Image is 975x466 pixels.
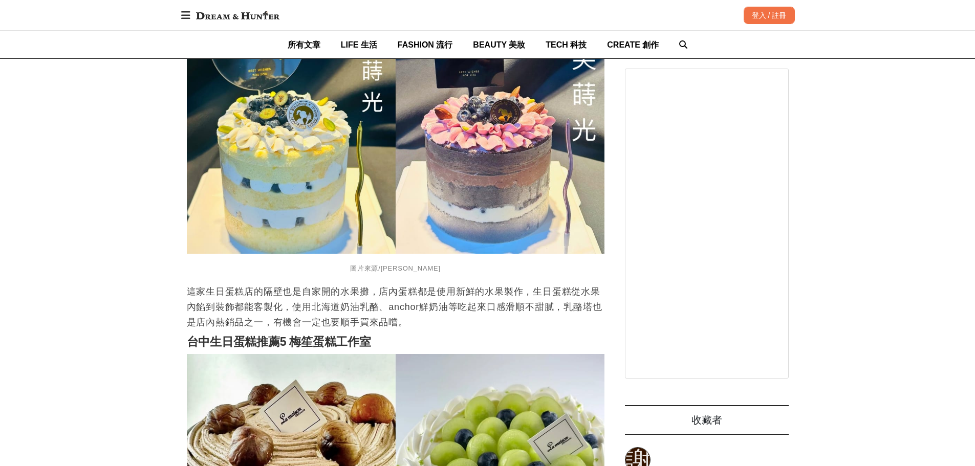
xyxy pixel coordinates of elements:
img: Dream & Hunter [191,6,285,25]
span: 收藏者 [691,414,722,426]
span: TECH 科技 [546,40,587,49]
a: CREATE 創作 [607,31,659,58]
div: 登入 / 註冊 [744,7,795,24]
span: CREATE 創作 [607,40,659,49]
a: TECH 科技 [546,31,587,58]
p: 這家生日蛋糕店的隔壁也是自家開的水果攤，店內蛋糕都是使用新鮮的水果製作，生日蛋糕從水果內餡到裝飾都能客製化，使用北海道奶油乳酪、anchor鮮奶油等吃起來口感滑順不甜膩，乳酪塔也是店內熱銷品之一... [187,284,604,330]
span: 所有文章 [288,40,320,49]
strong: 台中生日蛋糕推薦5 梅笙蛋糕工作室 [187,335,371,348]
a: LIFE 生活 [341,31,377,58]
span: FASHION 流行 [398,40,453,49]
a: FASHION 流行 [398,31,453,58]
span: BEAUTY 美妝 [473,40,525,49]
a: BEAUTY 美妝 [473,31,525,58]
span: LIFE 生活 [341,40,377,49]
a: 所有文章 [288,31,320,58]
span: 圖片來源/[PERSON_NAME] [350,264,441,272]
